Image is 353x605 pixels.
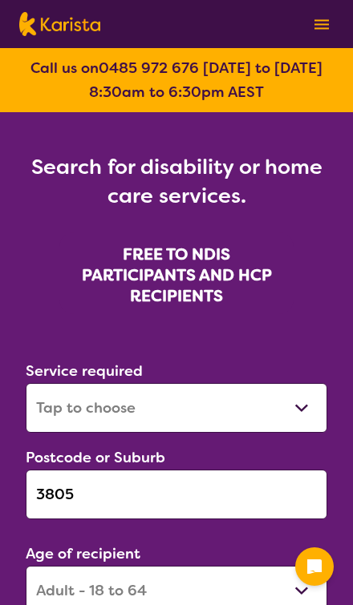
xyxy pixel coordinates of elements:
b: FREE TO NDIS PARTICIPANTS AND HCP RECIPIENTS [82,244,272,306]
img: menu [314,19,329,30]
label: Service required [26,361,143,381]
h1: Search for disability or home care services. [26,152,327,210]
a: 0485 972 676 [99,58,199,78]
label: Postcode or Suburb [26,448,165,467]
label: Age of recipient [26,544,140,563]
img: Karista logo [19,12,100,36]
b: Call us on [DATE] to [DATE] 8:30am to 6:30pm AEST [30,58,323,102]
input: Type [26,470,327,519]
